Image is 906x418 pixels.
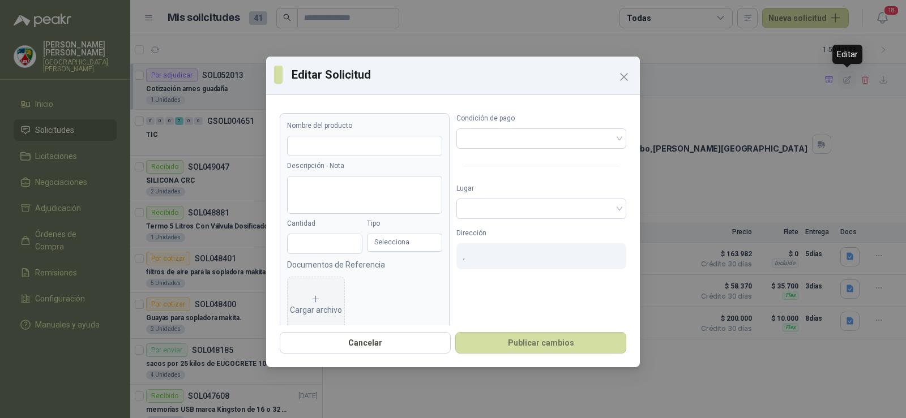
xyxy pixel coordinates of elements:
[292,66,632,83] h3: Editar Solicitud
[615,68,633,86] button: Close
[280,332,451,354] button: Cancelar
[456,228,626,239] label: Dirección
[287,258,442,271] p: Documentos de Referencia
[455,332,626,354] button: Publicar cambios
[456,243,626,269] div: ,
[287,120,442,131] label: Nombre del producto
[287,161,442,171] label: Descripción - Nota
[456,113,626,124] label: Condición de pago
[287,218,362,229] label: Cantidad
[367,218,442,229] label: Tipo
[367,234,442,252] div: Selecciona
[290,294,342,317] div: Cargar archivo
[456,183,626,194] label: Lugar
[832,45,862,64] div: Editar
